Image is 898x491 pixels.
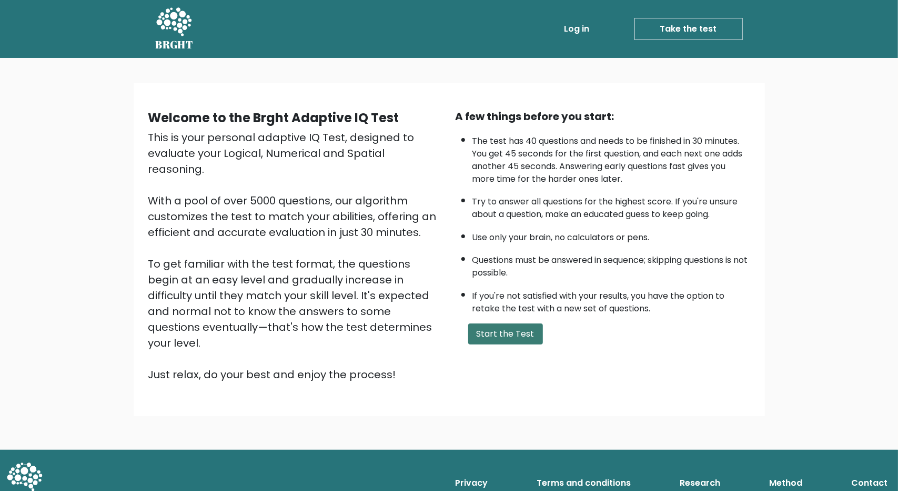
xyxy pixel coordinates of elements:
h5: BRGHT [156,38,194,51]
li: Try to answer all questions for the highest score. If you're unsure about a question, make an edu... [472,190,750,221]
a: Log in [560,18,594,40]
div: This is your personal adaptive IQ Test, designed to evaluate your Logical, Numerical and Spatial ... [148,130,443,382]
b: Welcome to the Brght Adaptive IQ Test [148,109,399,126]
div: A few things before you start: [456,109,750,124]
li: Questions must be answered in sequence; skipping questions is not possible. [472,249,750,279]
a: Take the test [634,18,743,40]
li: Use only your brain, no calculators or pens. [472,226,750,244]
button: Start the Test [468,323,543,345]
li: The test has 40 questions and needs to be finished in 30 minutes. You get 45 seconds for the firs... [472,130,750,185]
li: If you're not satisfied with your results, you have the option to retake the test with a new set ... [472,284,750,315]
a: BRGHT [156,4,194,54]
